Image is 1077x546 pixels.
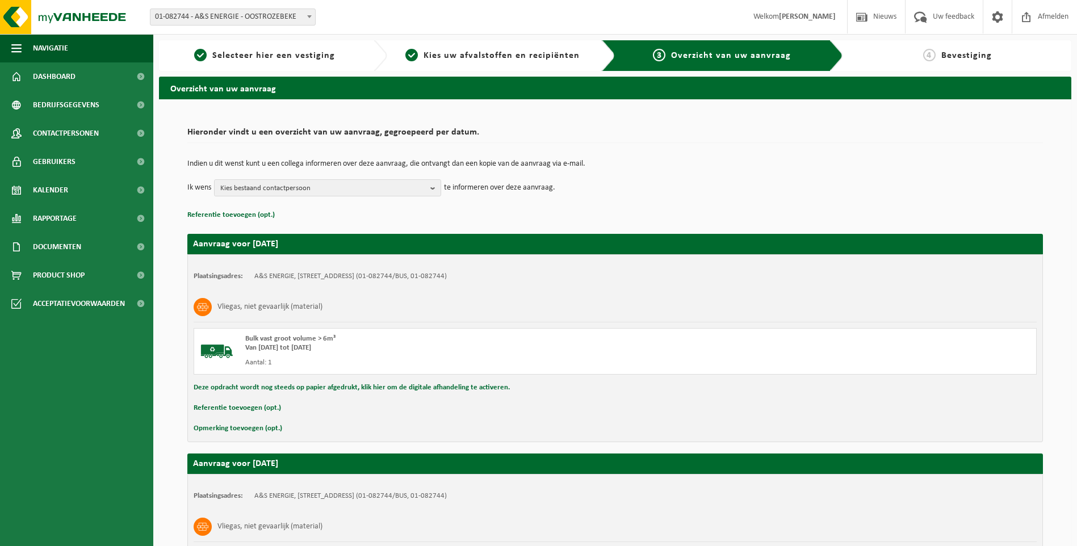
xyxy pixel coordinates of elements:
[33,91,99,119] span: Bedrijfsgegevens
[217,518,322,536] h3: Vliegas, niet gevaarlijk (material)
[194,492,243,499] strong: Plaatsingsadres:
[194,49,207,61] span: 1
[33,62,76,91] span: Dashboard
[165,49,364,62] a: 1Selecteer hier een vestiging
[187,179,211,196] p: Ik wens
[254,272,447,281] td: A&S ENERGIE, [STREET_ADDRESS] (01-082744/BUS, 01-082744)
[245,335,336,342] span: Bulk vast groot volume > 6m³
[217,298,322,316] h3: Vliegas, niet gevaarlijk (material)
[245,358,661,367] div: Aantal: 1
[33,261,85,289] span: Product Shop
[194,380,510,395] button: Deze opdracht wordt nog steeds op papier afgedrukt, klik hier om de digitale afhandeling te activ...
[220,180,426,197] span: Kies bestaand contactpersoon
[33,176,68,204] span: Kalender
[200,334,234,368] img: BL-SO-LV.png
[194,401,281,415] button: Referentie toevoegen (opt.)
[194,421,282,436] button: Opmerking toevoegen (opt.)
[653,49,665,61] span: 3
[187,128,1043,143] h2: Hieronder vindt u een overzicht van uw aanvraag, gegroepeerd per datum.
[33,34,68,62] span: Navigatie
[33,119,99,148] span: Contactpersonen
[33,148,76,176] span: Gebruikers
[941,51,992,60] span: Bevestiging
[254,492,447,501] td: A&S ENERGIE, [STREET_ADDRESS] (01-082744/BUS, 01-082744)
[159,77,1071,99] h2: Overzicht van uw aanvraag
[187,160,1043,168] p: Indien u dit wenst kunt u een collega informeren over deze aanvraag, die ontvangt dan een kopie v...
[923,49,936,61] span: 4
[424,51,580,60] span: Kies uw afvalstoffen en recipiënten
[393,49,593,62] a: 2Kies uw afvalstoffen en recipiënten
[779,12,836,21] strong: [PERSON_NAME]
[187,208,275,222] button: Referentie toevoegen (opt.)
[33,233,81,261] span: Documenten
[214,179,441,196] button: Kies bestaand contactpersoon
[193,459,278,468] strong: Aanvraag voor [DATE]
[671,51,791,60] span: Overzicht van uw aanvraag
[33,204,77,233] span: Rapportage
[212,51,335,60] span: Selecteer hier een vestiging
[150,9,316,26] span: 01-082744 - A&S ENERGIE - OOSTROZEBEKE
[405,49,418,61] span: 2
[245,344,311,351] strong: Van [DATE] tot [DATE]
[150,9,315,25] span: 01-082744 - A&S ENERGIE - OOSTROZEBEKE
[444,179,555,196] p: te informeren over deze aanvraag.
[193,240,278,249] strong: Aanvraag voor [DATE]
[194,272,243,280] strong: Plaatsingsadres:
[33,289,125,318] span: Acceptatievoorwaarden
